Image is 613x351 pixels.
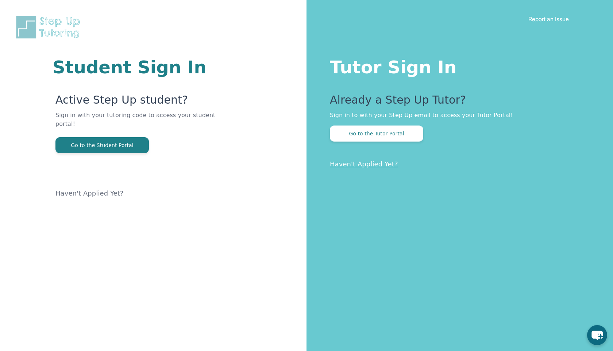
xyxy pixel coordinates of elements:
[55,137,149,153] button: Go to the Student Portal
[55,189,124,197] a: Haven't Applied Yet?
[330,111,584,120] p: Sign in to with your Step Up email to access your Tutor Portal!
[55,142,149,148] a: Go to the Student Portal
[55,111,219,137] p: Sign in with your tutoring code to access your student portal!
[587,325,607,345] button: chat-button
[528,15,569,23] a: Report an Issue
[55,93,219,111] p: Active Step Up student?
[330,93,584,111] p: Already a Step Up Tutor?
[330,130,423,137] a: Go to the Tutor Portal
[330,160,398,168] a: Haven't Applied Yet?
[330,126,423,142] button: Go to the Tutor Portal
[15,15,85,40] img: Step Up Tutoring horizontal logo
[53,58,219,76] h1: Student Sign In
[330,55,584,76] h1: Tutor Sign In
